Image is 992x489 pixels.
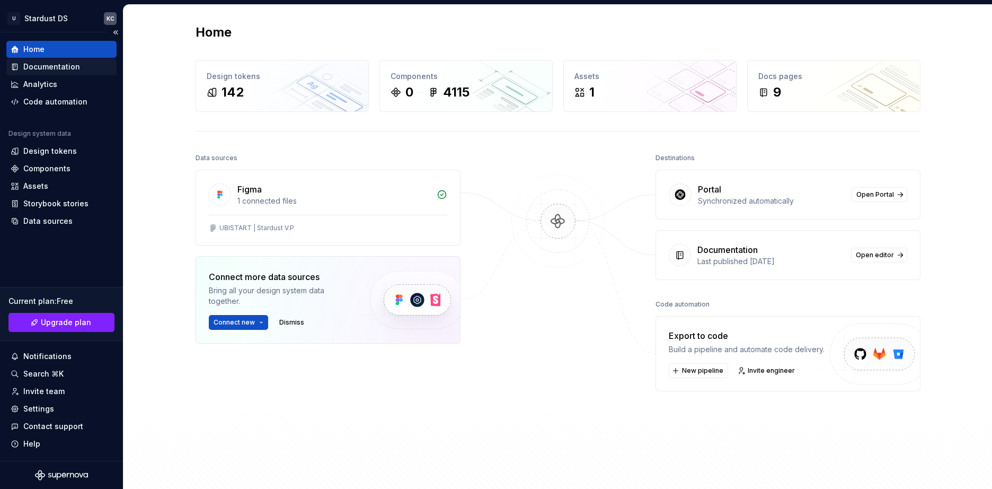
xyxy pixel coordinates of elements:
[222,84,244,101] div: 142
[23,369,64,379] div: Search ⌘K
[274,315,309,330] button: Dismiss
[6,400,117,417] a: Settings
[2,7,121,30] button: UStardust DSKC
[669,344,825,355] div: Build a pipeline and automate code delivery.
[23,44,45,55] div: Home
[6,143,117,160] a: Design tokens
[852,187,907,202] a: Open Portal
[23,216,73,226] div: Data sources
[856,190,894,199] span: Open Portal
[856,251,894,259] span: Open editor
[209,270,352,283] div: Connect more data sources
[107,14,114,23] div: KC
[23,421,83,432] div: Contact support
[6,93,117,110] a: Code automation
[6,160,117,177] a: Components
[682,366,723,375] span: New pipeline
[734,363,800,378] a: Invite engineer
[747,60,920,112] a: Docs pages9
[196,24,232,41] h2: Home
[6,41,117,58] a: Home
[698,196,845,206] div: Synchronized automatically
[851,248,907,263] a: Open editor
[219,224,294,232] div: UBISTART | Stardust V.P
[196,170,460,246] a: Figma1 connected filesUBISTART | Stardust V.P
[41,317,91,328] span: Upgrade plan
[443,84,470,101] div: 4115
[207,71,358,82] div: Design tokens
[23,79,57,90] div: Analytics
[237,196,430,206] div: 1 connected files
[6,178,117,195] a: Assets
[698,183,721,196] div: Portal
[6,348,117,365] button: Notifications
[8,296,114,307] div: Current plan : Free
[23,163,70,174] div: Components
[669,329,825,342] div: Export to code
[23,386,65,397] div: Invite team
[379,60,553,112] a: Components04115
[6,435,117,452] button: Help
[574,71,725,82] div: Assets
[589,84,595,101] div: 1
[24,13,68,24] div: Stardust DS
[209,285,352,307] div: Bring all your design system data together.
[23,439,40,449] div: Help
[748,366,795,375] span: Invite engineer
[773,84,781,101] div: 9
[23,198,88,209] div: Storybook stories
[35,470,88,481] svg: Supernova Logo
[8,129,71,138] div: Design system data
[6,365,117,382] button: Search ⌘K
[23,97,87,107] div: Code automation
[758,71,909,82] div: Docs pages
[196,60,369,112] a: Design tokens142
[237,183,262,196] div: Figma
[6,195,117,212] a: Storybook stories
[656,297,710,312] div: Code automation
[214,318,255,327] span: Connect new
[23,404,54,414] div: Settings
[279,318,304,327] span: Dismiss
[697,243,758,256] div: Documentation
[563,60,737,112] a: Assets1
[405,84,413,101] div: 0
[23,62,80,72] div: Documentation
[6,383,117,400] a: Invite team
[196,151,237,165] div: Data sources
[7,12,20,25] div: U
[23,146,77,156] div: Design tokens
[6,76,117,93] a: Analytics
[6,213,117,230] a: Data sources
[23,351,72,362] div: Notifications
[209,315,268,330] button: Connect new
[6,418,117,435] button: Contact support
[6,58,117,75] a: Documentation
[669,363,728,378] button: New pipeline
[697,256,845,267] div: Last published [DATE]
[108,25,123,40] button: Collapse sidebar
[8,313,114,332] a: Upgrade plan
[391,71,542,82] div: Components
[656,151,695,165] div: Destinations
[23,181,48,191] div: Assets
